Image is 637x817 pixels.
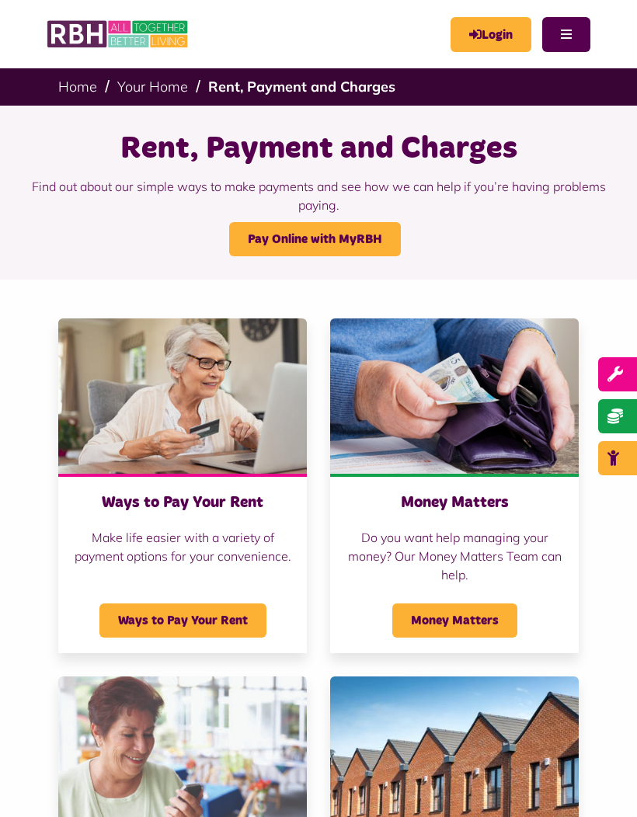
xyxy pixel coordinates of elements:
[346,528,563,584] p: Do you want help managing your money? Our Money Matters Team can help.
[330,318,579,474] img: Money 1
[58,318,307,653] a: Ways to Pay Your Rent Make life easier with a variety of payment options for your convenience. Wa...
[451,17,531,52] a: MyRBH
[117,78,188,96] a: Your Home
[542,17,590,52] button: Navigation
[392,603,517,638] span: Money Matters
[58,318,307,474] img: Old Woman Paying Bills Online J745CDU
[58,78,97,96] a: Home
[208,78,395,96] a: Rent, Payment and Charges
[74,492,291,513] h3: Ways to Pay Your Rent
[99,603,266,638] span: Ways to Pay Your Rent
[229,222,401,256] a: Pay Online with MyRBH
[47,16,190,53] img: RBH
[19,129,618,169] h1: Rent, Payment and Charges
[346,492,563,513] h3: Money Matters
[330,318,579,653] a: Money Matters Do you want help managing your money? Our Money Matters Team can help. Money Matters
[19,169,618,222] p: Find out about our simple ways to make payments and see how we can help if you’re having problems...
[74,528,291,565] p: Make life easier with a variety of payment options for your convenience.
